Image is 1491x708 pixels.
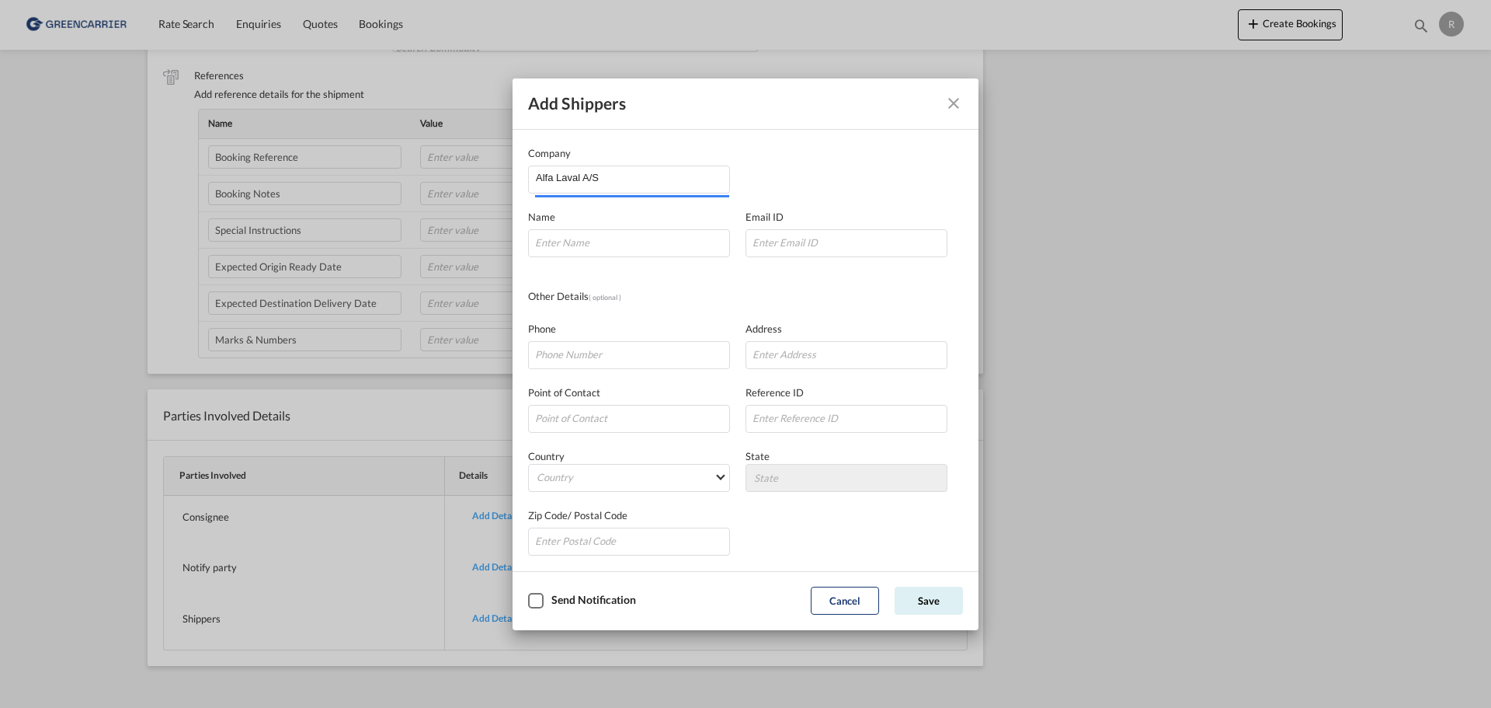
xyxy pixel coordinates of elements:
[528,229,730,257] input: Enter Name
[528,509,627,521] span: Zip Code/ Postal Code
[528,93,626,113] span: Add shippers
[745,323,782,335] span: Address
[745,229,947,257] input: Enter Email ID
[745,211,784,223] span: Email ID
[536,166,729,190] input: Company
[528,593,636,609] md-checkbox: Checkbox No Ink
[895,587,963,615] button: Save
[944,94,963,113] md-icon: Close dialog
[528,147,571,159] span: Company
[528,464,730,492] md-select: Country
[528,288,745,305] div: Other Details
[528,386,600,399] span: Point of Contact
[745,405,947,433] input: Enter Reference ID
[745,341,947,369] input: Enter Address
[528,341,730,369] input: Phone Number
[528,323,556,335] span: Phone
[513,78,978,630] md-dialog: Company Name Email ...
[528,405,730,433] input: Point of Contact
[938,88,969,119] button: Close dialog
[528,528,730,556] input: Enter Postal Code
[745,450,770,462] span: State
[589,293,621,302] span: ( optional )
[528,450,565,462] span: Country
[811,587,879,615] button: Cancel
[745,386,804,399] span: Reference ID
[528,211,555,223] span: Name
[551,593,636,606] div: Send Notification
[745,464,947,492] md-select: State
